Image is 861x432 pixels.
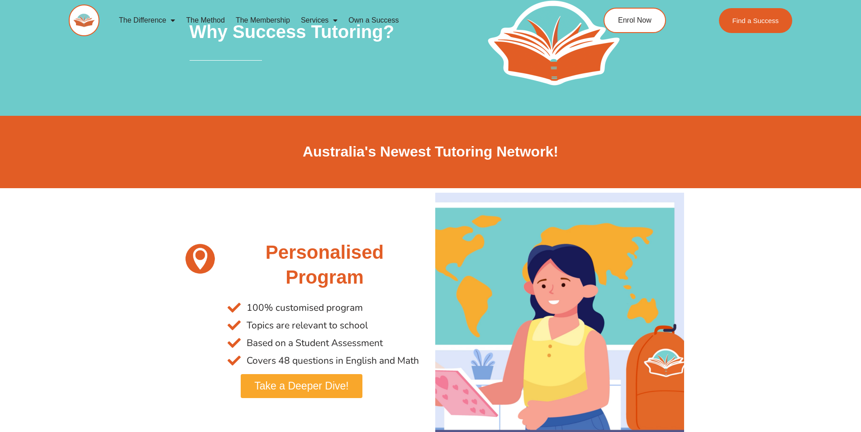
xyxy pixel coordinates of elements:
[604,8,666,33] a: Enrol Now
[230,10,295,31] a: The Membership
[244,299,363,317] span: 100% customised program
[177,142,684,161] h2: Australia's Newest Tutoring Network!
[181,10,230,31] a: The Method
[114,10,181,31] a: The Difference
[228,240,421,290] h2: Personalised Program
[343,10,404,31] a: Own a Success
[244,352,419,370] span: Covers 48 questions in English and Math
[244,317,368,334] span: Topics are relevant to school
[719,8,793,33] a: Find a Success
[254,381,348,391] span: Take a Deeper Dive!
[241,374,362,398] a: Take a Deeper Dive!
[114,10,562,31] nav: Menu
[244,334,383,352] span: Based on a Student Assessment
[618,17,652,24] span: Enrol Now
[733,17,779,24] span: Find a Success
[295,10,343,31] a: Services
